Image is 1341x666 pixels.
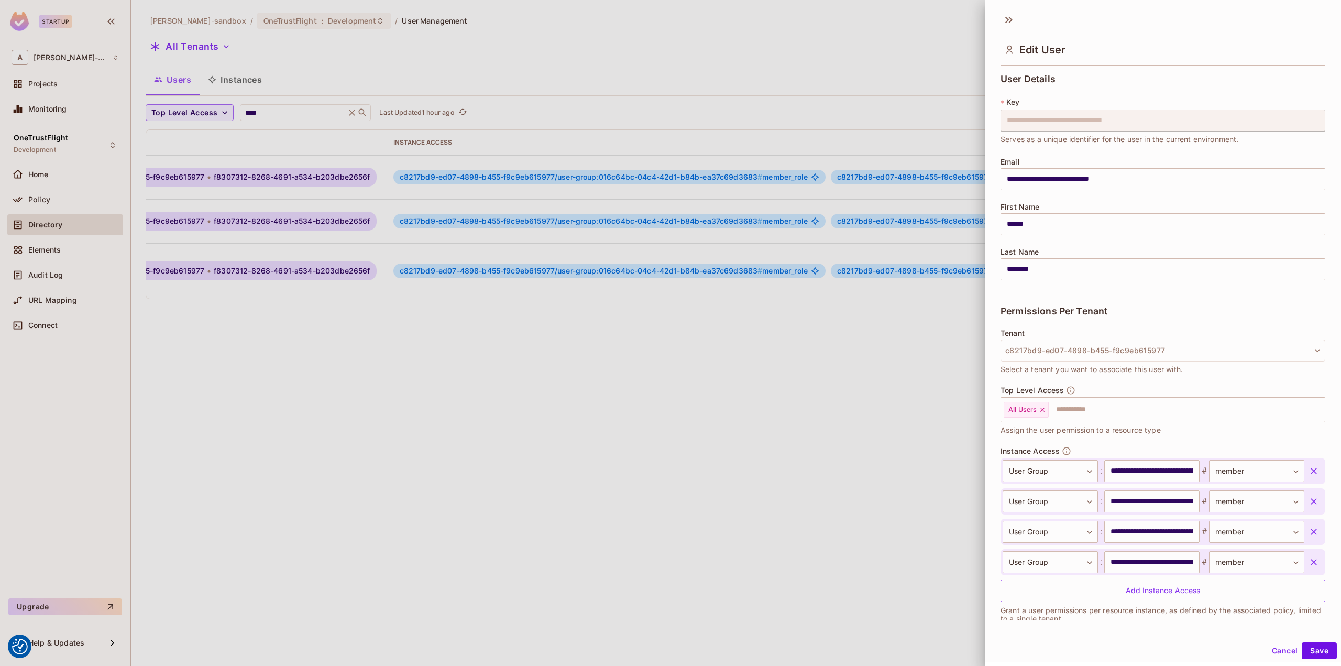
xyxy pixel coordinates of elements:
span: Instance Access [1001,447,1060,455]
div: User Group [1003,551,1098,573]
div: User Group [1003,460,1098,482]
span: Assign the user permission to a resource type [1001,424,1161,436]
span: Email [1001,158,1020,166]
span: First Name [1001,203,1040,211]
span: : [1098,556,1104,569]
div: All Users [1004,402,1049,418]
span: Select a tenant you want to associate this user with. [1001,364,1183,375]
span: : [1098,495,1104,508]
div: Add Instance Access [1001,580,1325,602]
button: Cancel [1268,642,1302,659]
div: member [1209,490,1304,512]
span: Key [1006,98,1019,106]
div: User Group [1003,521,1098,543]
div: member [1209,521,1304,543]
span: : [1098,526,1104,538]
span: Edit User [1019,43,1065,56]
div: member [1209,551,1304,573]
p: Grant a user permissions per resource instance, as defined by the associated policy, limited to a... [1001,606,1325,623]
span: # [1200,465,1209,477]
span: # [1200,556,1209,569]
span: : [1098,465,1104,477]
button: c8217bd9-ed07-4898-b455-f9c9eb615977 [1001,340,1325,362]
span: Serves as a unique identifier for the user in the current environment. [1001,134,1239,145]
button: Save [1302,642,1337,659]
span: # [1200,526,1209,538]
div: User Group [1003,490,1098,512]
img: Revisit consent button [12,639,28,654]
span: # [1200,495,1209,508]
span: All Users [1008,406,1037,414]
span: User Details [1001,74,1056,84]
span: Tenant [1001,329,1025,337]
span: Last Name [1001,248,1039,256]
button: Consent Preferences [12,639,28,654]
div: member [1209,460,1304,482]
span: Permissions Per Tenant [1001,306,1107,316]
button: Open [1320,408,1322,410]
span: Top Level Access [1001,386,1064,395]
